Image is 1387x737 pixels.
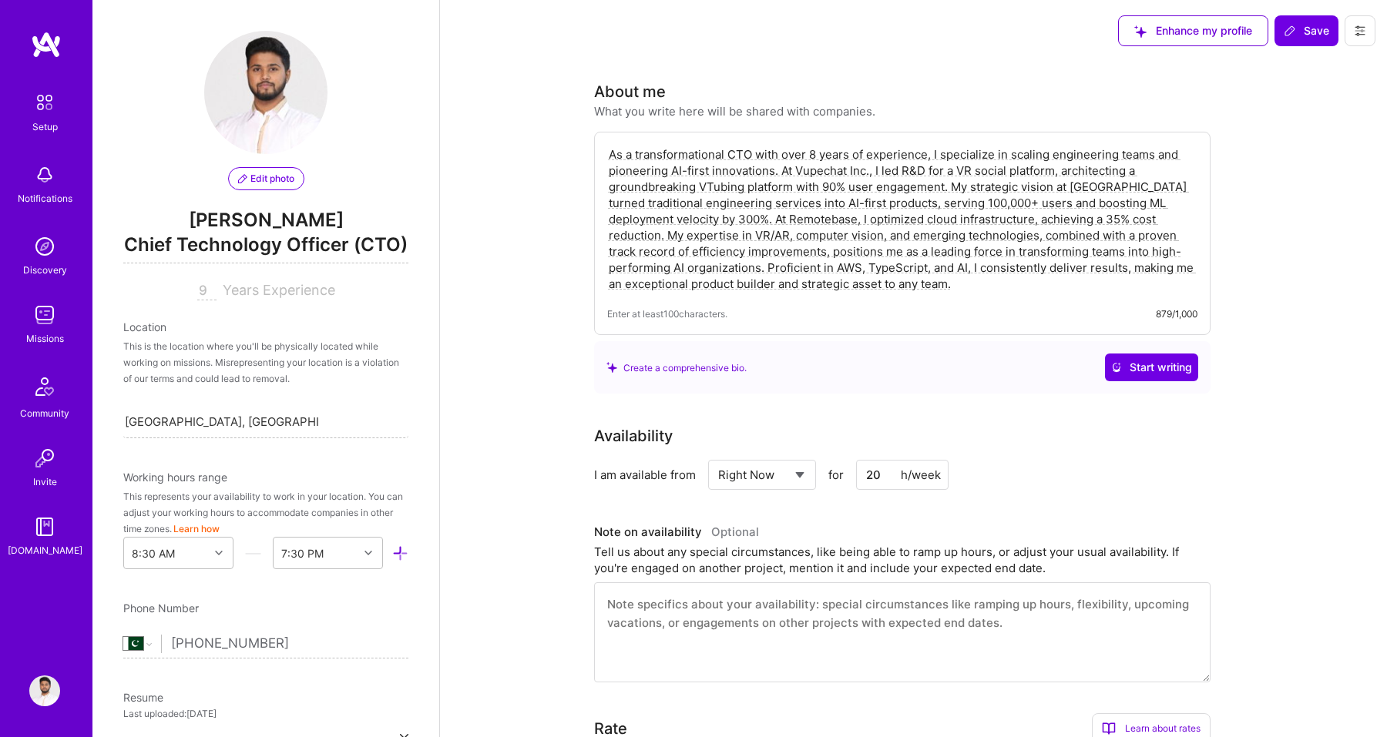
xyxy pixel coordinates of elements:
img: bell [29,159,60,190]
i: icon Chevron [364,549,372,557]
div: Notifications [18,190,72,206]
div: What you write here will be shared with companies. [594,103,875,119]
input: +1 (000) 000-0000 [171,621,408,666]
img: User Avatar [204,31,327,154]
div: Community [20,405,69,421]
span: Phone Number [123,601,199,615]
img: guide book [29,511,60,542]
i: icon HorizontalInLineDivider [245,545,261,561]
div: This is the location where you'll be physically located while working on missions. Misrepresentin... [123,338,408,387]
div: 7:30 PM [281,545,324,561]
div: I am available from [594,467,696,483]
span: Chief Technology Officer (CTO) [123,232,408,263]
div: Missions [26,330,64,347]
div: Tell us about any special circumstances, like being able to ramp up hours, or adjust your usual a... [594,544,1211,576]
div: 879/1,000 [1156,306,1197,322]
div: Discovery [23,262,67,278]
span: Start writing [1111,360,1192,375]
div: Setup [32,119,58,135]
span: Working hours range [123,471,227,484]
div: Create a comprehensive bio. [606,360,747,376]
div: Location [123,319,408,335]
div: Note on availability [594,521,759,544]
button: Enhance my profile [1118,15,1268,46]
div: About me [594,80,666,103]
img: Invite [29,443,60,474]
input: XX [856,460,949,490]
button: Start writing [1105,353,1198,381]
i: icon PencilPurple [238,174,247,183]
button: Learn how [173,521,220,537]
div: h/week [901,467,941,483]
div: 8:30 AM [132,545,175,561]
div: Availability [594,424,673,447]
div: [DOMAIN_NAME] [8,542,82,558]
i: icon BookOpen [1102,722,1116,735]
img: User Avatar [29,675,60,706]
span: Save [1284,23,1329,39]
span: [PERSON_NAME] [123,209,408,232]
img: teamwork [29,300,60,330]
img: logo [31,31,62,59]
span: Enter at least 100 characters. [607,306,727,322]
div: This represents your availability to work in your location. You can adjust your working hours to ... [123,488,408,537]
span: Edit photo [238,172,294,186]
input: XX [197,282,217,300]
span: Optional [711,524,759,539]
span: Enhance my profile [1134,23,1252,39]
i: icon SuggestedTeams [1134,25,1147,38]
button: Save [1274,15,1338,46]
textarea: As a transformational CTO with over 8 years of experience, I specialize in scaling engineering te... [607,145,1197,293]
span: for [828,467,844,483]
button: Edit photo [228,167,304,190]
i: icon CrystalBallWhite [1111,362,1122,373]
img: setup [29,86,61,119]
div: Invite [33,474,57,490]
img: Community [26,368,63,405]
span: Years Experience [223,282,335,298]
img: discovery [29,231,60,262]
a: User Avatar [25,675,64,706]
span: Resume [123,691,163,704]
i: icon Chevron [215,549,223,557]
div: Last uploaded: [DATE] [123,705,408,722]
i: icon SuggestedTeams [606,362,617,373]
